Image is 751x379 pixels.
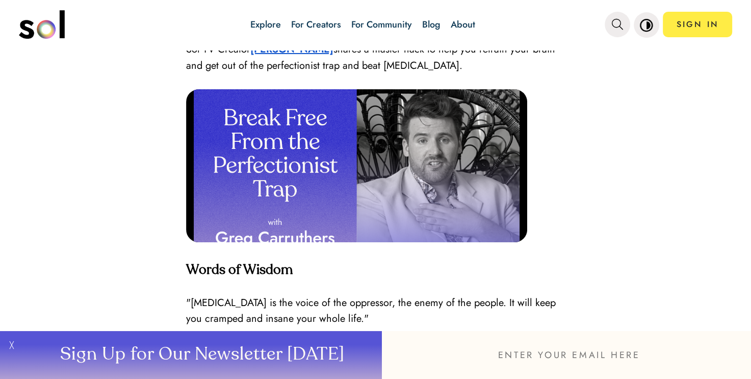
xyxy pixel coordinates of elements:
a: About [451,18,475,31]
a: Explore [250,18,281,31]
span: shares a master hack to help you retrain your brain and get out of the perfectionist trap and bea... [186,42,555,72]
button: Sign Up for Our Newsletter [DATE] [20,331,382,379]
nav: main navigation [19,7,732,42]
input: ENTER YOUR EMAIL HERE [382,331,751,379]
strong: Words of Wisdom [186,264,293,277]
span: "[MEDICAL_DATA] is the voice of the oppressor, the enemy of the people. It will keep you cramped ... [186,295,556,326]
a: Blog [422,18,441,31]
a: For Creators [291,18,341,31]
img: logo [19,10,65,39]
a: For Community [351,18,412,31]
a: SIGN IN [663,12,732,37]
